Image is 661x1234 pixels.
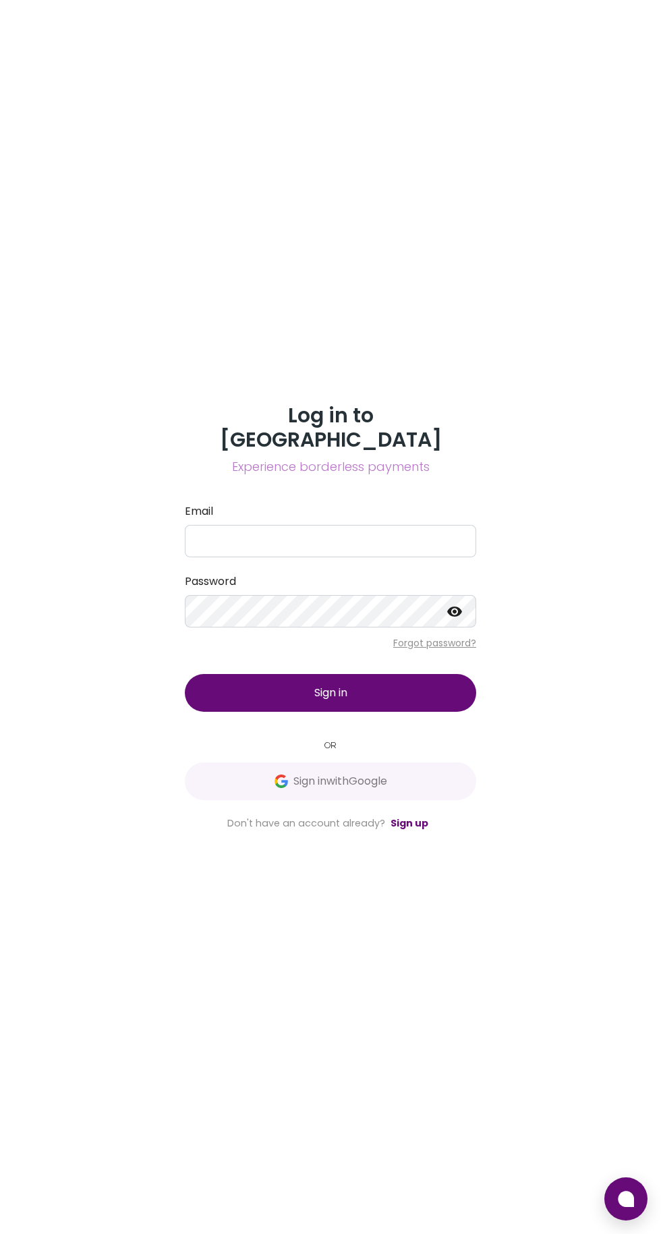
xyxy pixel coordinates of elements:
span: Sign in [314,685,347,700]
label: Password [185,573,476,590]
label: Email [185,503,476,520]
button: Open chat window [604,1177,648,1221]
button: GoogleSign inwithGoogle [185,762,476,800]
button: Sign in [185,674,476,712]
h3: Log in to [GEOGRAPHIC_DATA] [185,403,476,452]
small: OR [185,739,476,752]
span: Don't have an account already? [227,816,385,830]
img: Google [275,775,288,788]
a: Sign up [391,816,428,830]
span: Sign in with Google [293,773,387,789]
span: Experience borderless payments [185,457,476,476]
p: Forgot password? [185,636,476,650]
